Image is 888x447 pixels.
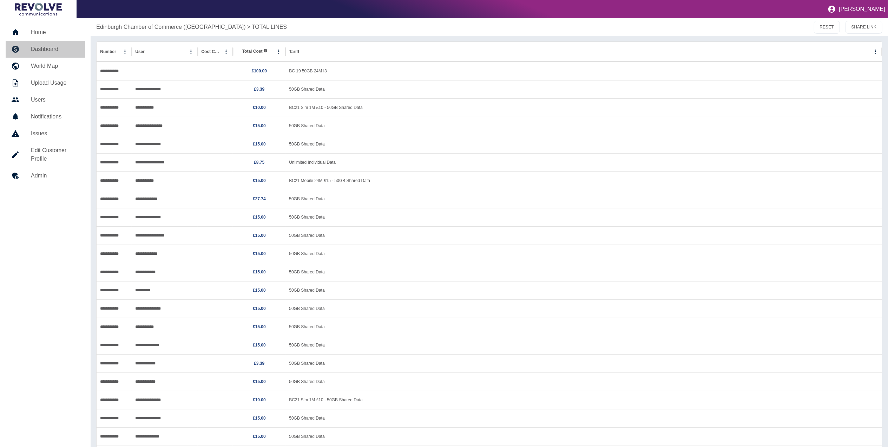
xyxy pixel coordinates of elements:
a: Notifications [6,108,85,125]
button: Number column menu [120,47,130,57]
a: £3.39 [254,361,264,366]
div: 50GB Shared Data [285,190,882,208]
a: £15.00 [253,215,266,220]
a: Edinburgh Chamber of Commerce ([GEOGRAPHIC_DATA]) [96,23,245,31]
h5: Users [31,96,79,104]
button: RESET [814,21,840,34]
a: £10.00 [253,105,266,110]
div: BC21 Mobile 24M £15 - 50GB Shared Data [285,171,882,190]
a: £15.00 [253,251,266,256]
div: 50GB Shared Data [285,263,882,281]
a: £15.00 [253,306,266,311]
a: £15.00 [253,324,266,329]
h5: Home [31,28,79,37]
a: Dashboard [6,41,85,58]
a: Issues [6,125,85,142]
div: BC21 Sim 1M £10 - 50GB Shared Data [285,98,882,117]
div: 50GB Shared Data [285,135,882,153]
a: £27.74 [253,196,266,201]
h5: Edit Customer Profile [31,146,79,163]
a: £15.00 [253,343,266,348]
button: Cost Centre column menu [221,47,231,57]
a: £15.00 [253,233,266,238]
h5: Dashboard [31,45,79,53]
a: Home [6,24,85,41]
div: 50GB Shared Data [285,208,882,226]
a: £8.75 [254,160,264,165]
a: £15.00 [253,142,266,147]
button: User column menu [186,47,196,57]
div: 50GB Shared Data [285,80,882,98]
div: Tariff [289,49,299,54]
div: 50GB Shared Data [285,281,882,299]
h5: Issues [31,129,79,138]
a: £3.39 [254,87,264,92]
div: 50GB Shared Data [285,245,882,263]
div: 50GB Shared Data [285,409,882,427]
div: BC21 Sim 1M £10 - 50GB Shared Data [285,391,882,409]
div: 50GB Shared Data [285,117,882,135]
div: 50GB Shared Data [285,427,882,446]
button: SHARE LINK [846,21,882,34]
div: 50GB Shared Data [285,318,882,336]
a: £15.00 [253,379,266,384]
a: £15.00 [253,270,266,274]
a: £15.00 [253,123,266,128]
h5: Upload Usage [31,79,79,87]
a: Admin [6,167,85,184]
a: £100.00 [252,69,267,73]
a: £10.00 [253,397,266,402]
p: > [247,23,250,31]
div: 50GB Shared Data [285,354,882,372]
div: BC 19 50GB 24M I3 [285,62,882,80]
button: Total Cost column menu [274,47,284,57]
div: 50GB Shared Data [285,226,882,245]
h5: World Map [31,62,79,70]
a: Edit Customer Profile [6,142,85,167]
div: 50GB Shared Data [285,372,882,391]
div: Unlimited Individual Data [285,153,882,171]
a: TOTAL LINES [252,23,287,31]
a: £15.00 [253,416,266,421]
div: Cost Centre [201,49,221,54]
div: 50GB Shared Data [285,299,882,318]
button: [PERSON_NAME] [825,2,888,16]
span: Total Cost includes both fixed and variable costs. [242,48,268,54]
a: £15.00 [253,434,266,439]
div: User [135,49,145,54]
p: [PERSON_NAME] [839,6,885,12]
button: Tariff column menu [870,47,880,57]
div: Number [100,49,116,54]
img: Logo [15,3,62,15]
h5: Admin [31,171,79,180]
div: 50GB Shared Data [285,336,882,354]
a: £15.00 [253,178,266,183]
a: £15.00 [253,288,266,293]
h5: Notifications [31,112,79,121]
a: Upload Usage [6,74,85,91]
a: Users [6,91,85,108]
a: World Map [6,58,85,74]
